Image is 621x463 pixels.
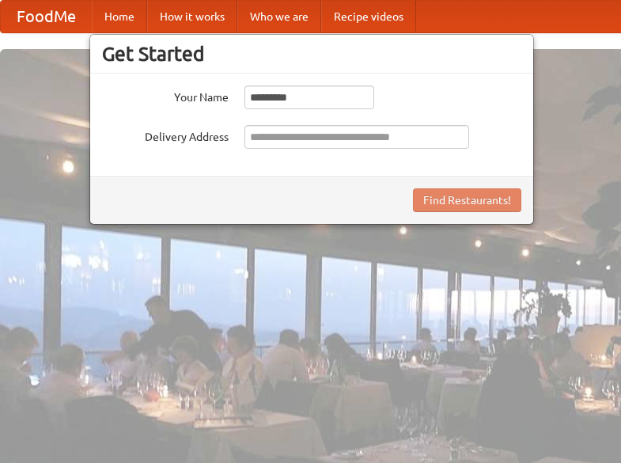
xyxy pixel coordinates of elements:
[147,1,237,32] a: How it works
[102,125,229,145] label: Delivery Address
[237,1,321,32] a: Who we are
[102,85,229,105] label: Your Name
[92,1,147,32] a: Home
[1,1,92,32] a: FoodMe
[321,1,416,32] a: Recipe videos
[102,42,521,66] h3: Get Started
[413,188,521,212] button: Find Restaurants!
